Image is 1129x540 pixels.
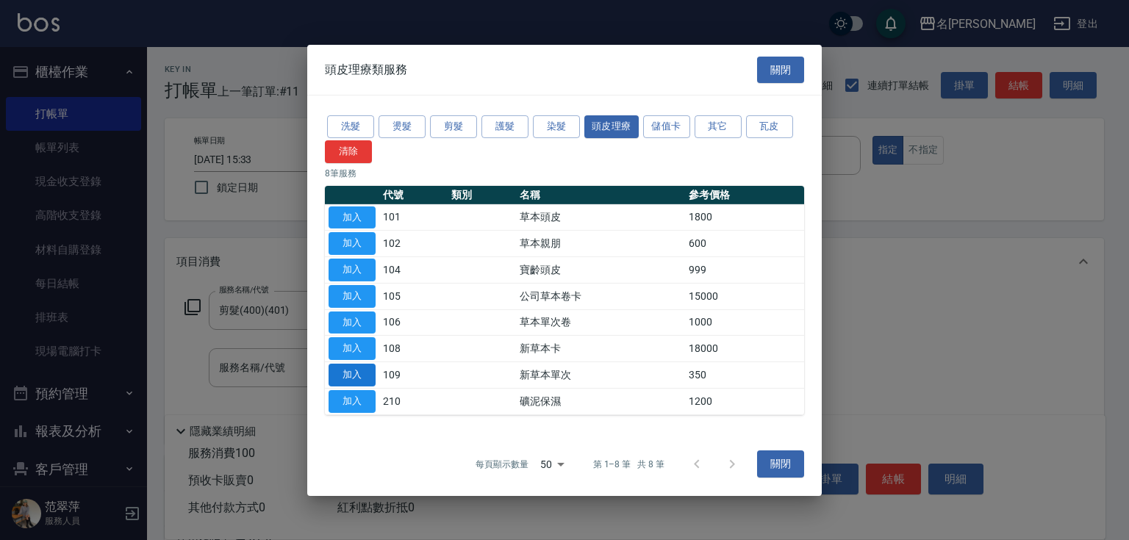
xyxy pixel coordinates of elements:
[379,309,448,336] td: 106
[325,166,804,179] p: 8 筆服務
[685,204,804,231] td: 1800
[534,444,570,483] div: 50
[685,388,804,414] td: 1200
[516,185,685,204] th: 名稱
[379,231,448,257] td: 102
[329,206,376,228] button: 加入
[329,232,376,255] button: 加入
[685,336,804,362] td: 18000
[325,62,407,77] span: 頭皮理療類服務
[746,115,793,138] button: 瓦皮
[685,309,804,336] td: 1000
[379,388,448,414] td: 210
[329,311,376,334] button: 加入
[685,185,804,204] th: 參考價格
[516,388,685,414] td: 礦泥保濕
[584,115,639,138] button: 頭皮理療
[476,458,528,471] p: 每頁顯示數量
[757,56,804,83] button: 關閉
[430,115,477,138] button: 剪髮
[481,115,528,138] button: 護髮
[379,283,448,309] td: 105
[685,256,804,283] td: 999
[685,361,804,388] td: 350
[757,450,804,478] button: 關閉
[516,231,685,257] td: 草本親朋
[329,285,376,308] button: 加入
[379,336,448,362] td: 108
[379,256,448,283] td: 104
[379,361,448,388] td: 109
[695,115,742,138] button: 其它
[379,185,448,204] th: 代號
[516,256,685,283] td: 寶齡頭皮
[329,337,376,360] button: 加入
[516,204,685,231] td: 草本頭皮
[379,204,448,231] td: 101
[329,259,376,281] button: 加入
[329,364,376,386] button: 加入
[685,283,804,309] td: 15000
[643,115,690,138] button: 儲值卡
[685,231,804,257] td: 600
[516,361,685,388] td: 新草本單次
[516,336,685,362] td: 新草本卡
[329,390,376,413] button: 加入
[533,115,580,138] button: 染髮
[516,309,685,336] td: 草本單次卷
[516,283,685,309] td: 公司草本卷卡
[325,140,372,163] button: 清除
[379,115,426,138] button: 燙髮
[327,115,374,138] button: 洗髮
[448,185,516,204] th: 類別
[593,458,664,471] p: 第 1–8 筆 共 8 筆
